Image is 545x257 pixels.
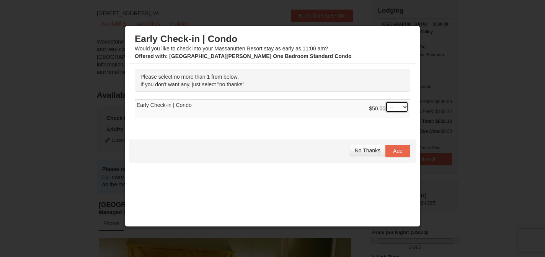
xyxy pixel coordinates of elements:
span: No Thanks [355,147,380,154]
span: Add [393,148,403,154]
td: Early Check-in | Condo [135,100,410,118]
button: Add [385,145,410,157]
strong: : [GEOGRAPHIC_DATA][PERSON_NAME] One Bedroom Standard Condo [135,53,352,59]
span: Offered with [135,53,166,59]
span: Please select no more than 1 from below. [140,74,239,80]
h3: Early Check-in | Condo [135,33,410,45]
div: Would you like to check into your Massanutten Resort stay as early as 11:00 am? [135,33,410,60]
span: If you don't want any, just select "no thanks". [140,81,246,87]
button: No Thanks [350,145,385,156]
div: $50.00 [369,101,408,116]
